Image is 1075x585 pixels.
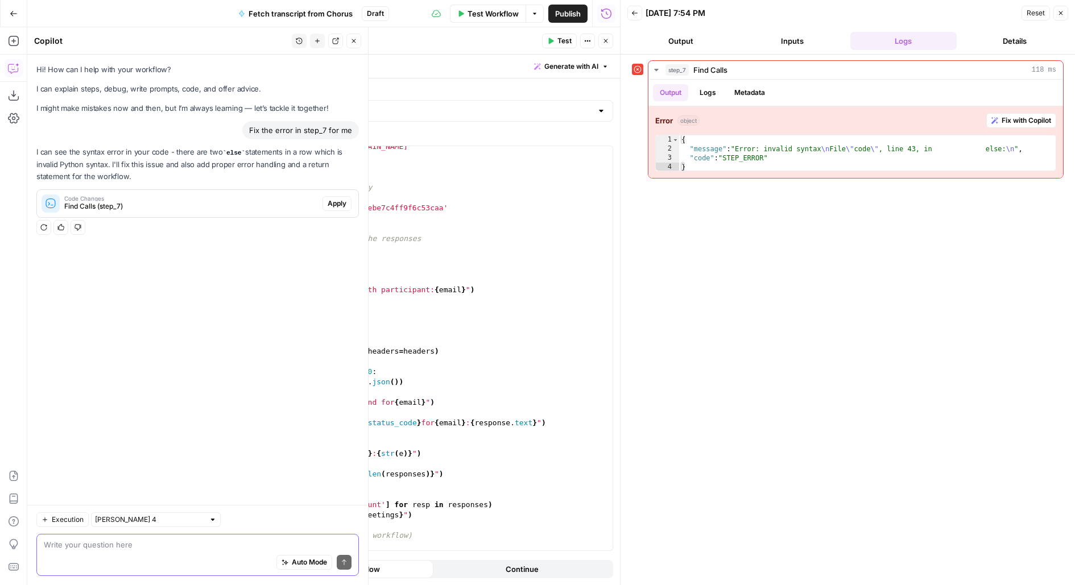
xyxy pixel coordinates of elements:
[64,201,318,211] span: Find Calls (step_7)
[986,113,1056,128] button: Fix with Copilot
[1002,115,1051,126] span: Fix with Copilot
[450,5,526,23] button: Test Workflow
[172,131,613,142] label: Function
[166,55,620,78] div: Write code
[648,61,1063,79] button: 118 ms
[1022,6,1050,20] button: Reset
[468,8,519,19] span: Test Workflow
[665,64,689,76] span: step_7
[557,36,572,46] span: Test
[433,560,611,578] button: Continue
[242,121,359,139] div: Fix the error in step_7 for me
[656,153,679,163] div: 3
[693,64,727,76] span: Find Calls
[276,555,332,570] button: Auto Mode
[961,32,1068,50] button: Details
[36,512,89,527] button: Execution
[548,5,588,23] button: Publish
[677,115,700,126] span: object
[653,84,688,101] button: Output
[367,9,384,19] span: Draft
[292,557,327,567] span: Auto Mode
[727,84,772,101] button: Metadata
[231,5,359,23] button: Fetch transcript from Chorus
[36,83,359,95] p: I can explain steps, debug, write prompts, code, and offer advice.
[693,84,723,101] button: Logs
[850,32,957,50] button: Logs
[36,146,359,182] p: I can see the syntax error in your code - there are two statements in a row which is invalid Pyth...
[64,196,318,201] span: Code Changes
[323,196,352,211] button: Apply
[95,514,204,525] input: Claude Sonnet 4
[34,35,288,47] div: Copilot
[627,32,734,50] button: Output
[1027,8,1045,18] span: Reset
[222,150,245,156] code: else
[656,163,679,172] div: 4
[530,59,613,74] button: Generate with AI
[328,198,346,209] span: Apply
[506,563,539,575] span: Continue
[180,105,592,117] input: Python
[656,135,679,144] div: 1
[52,515,84,525] span: Execution
[542,34,577,48] button: Test
[555,8,581,19] span: Publish
[172,85,613,97] label: Select Language
[249,8,353,19] span: Fetch transcript from Chorus
[656,144,679,153] div: 2
[544,61,598,72] span: Generate with AI
[672,135,679,144] span: Toggle code folding, rows 1 through 4
[655,115,673,126] strong: Error
[739,32,846,50] button: Inputs
[648,80,1063,178] div: 118 ms
[36,64,359,76] p: Hi! How can I help with your workflow?
[1032,65,1056,75] span: 118 ms
[36,102,359,114] p: I might make mistakes now and then, but I’m always learning — let’s tackle it together!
